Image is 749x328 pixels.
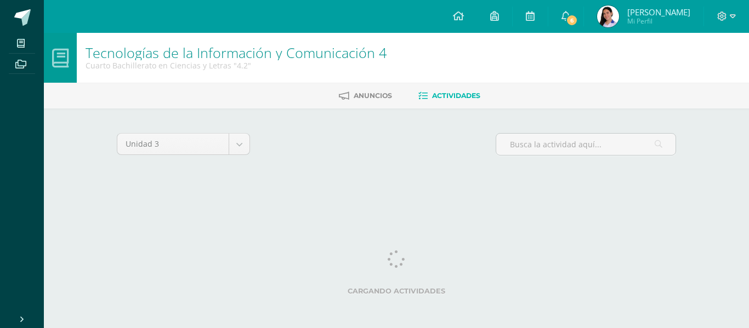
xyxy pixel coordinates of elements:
[86,45,387,60] h1: Tecnologías de la Información y Comunicación 4
[354,91,392,100] span: Anuncios
[627,16,690,26] span: Mi Perfil
[496,134,676,155] input: Busca la actividad aquí...
[126,134,220,154] span: Unidad 3
[86,43,387,62] a: Tecnologías de la Información y Comunicación 4
[432,91,480,100] span: Actividades
[86,60,387,71] div: Cuarto Bachillerato en Ciencias y Letras '4.2'
[339,87,392,105] a: Anuncios
[627,7,690,18] span: [PERSON_NAME]
[117,134,249,154] a: Unidad 3
[117,287,676,295] label: Cargando actividades
[597,5,619,27] img: 8520479758772255b6dedb52aecd13f8.png
[418,87,480,105] a: Actividades
[566,14,578,26] span: 6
